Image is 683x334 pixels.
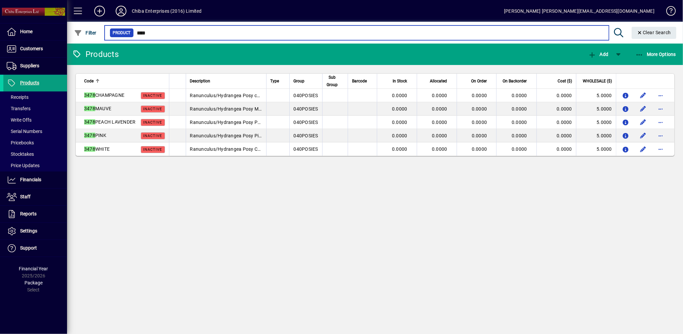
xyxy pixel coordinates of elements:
[655,144,666,154] button: More options
[144,134,162,138] span: Inactive
[7,163,40,168] span: Price Updates
[558,77,572,85] span: Cost ($)
[3,137,67,148] a: Pricebooks
[20,46,43,51] span: Customers
[84,106,95,111] em: 3478
[20,177,41,182] span: Financials
[576,102,616,116] td: 5.0000
[7,140,34,145] span: Pricebooks
[576,89,616,102] td: 5.0000
[190,77,262,85] div: Description
[472,93,487,98] span: 0.0000
[655,90,666,101] button: More options
[504,6,654,16] div: [PERSON_NAME] [PERSON_NAME][EMAIL_ADDRESS][DOMAIN_NAME]
[655,130,666,141] button: More options
[20,211,37,216] span: Reports
[113,29,131,36] span: Product
[20,63,39,68] span: Suppliers
[461,77,493,85] div: On Order
[430,77,447,85] span: Allocated
[638,144,648,154] button: Edit
[7,117,32,123] span: Write Offs
[472,106,487,112] span: 0.0000
[503,77,527,85] span: On Backorder
[84,106,111,111] span: MAUVE
[632,27,677,39] button: Clear
[84,119,95,125] em: 3478
[190,77,211,85] span: Description
[661,1,675,23] a: Knowledge Base
[3,23,67,40] a: Home
[381,77,413,85] div: In Stock
[512,133,527,138] span: 0.0000
[635,52,676,57] span: More Options
[576,129,616,142] td: 5.0000
[586,48,610,60] button: Add
[144,107,162,111] span: Inactive
[20,245,37,251] span: Support
[190,106,269,112] span: Ranunculus/Hydrangea Posy Mauve
[84,146,95,152] em: 3478
[294,146,318,152] span: 040POSIES
[132,6,202,16] div: Chiba Enterprises (2016) Limited
[20,228,37,233] span: Settings
[271,77,279,85] span: Type
[432,106,447,112] span: 0.0000
[7,94,29,100] span: Receipts
[638,90,648,101] button: Edit
[583,77,612,85] span: WHOLESALE ($)
[421,77,453,85] div: Allocated
[3,148,67,160] a: Stocktakes
[144,120,162,125] span: Inactive
[472,146,487,152] span: 0.0000
[512,106,527,112] span: 0.0000
[3,103,67,114] a: Transfers
[294,77,305,85] span: Group
[3,240,67,257] a: Support
[144,147,162,152] span: Inactive
[392,106,407,112] span: 0.0000
[294,120,318,125] span: 040POSIES
[24,280,43,285] span: Package
[634,48,678,60] button: More Options
[471,77,487,85] span: On Order
[74,30,97,36] span: Filter
[536,142,576,156] td: 0.0000
[588,52,608,57] span: Add
[294,106,318,112] span: 040POSIES
[352,77,373,85] div: Barcode
[3,172,67,188] a: Financials
[294,133,318,138] span: 040POSIES
[512,93,527,98] span: 0.0000
[84,77,94,85] span: Code
[392,133,407,138] span: 0.0000
[352,77,367,85] span: Barcode
[294,93,318,98] span: 040POSIES
[3,41,67,57] a: Customers
[84,119,136,125] span: PEACH LAVENDER
[144,93,162,98] span: Inactive
[84,92,95,98] em: 3478
[190,93,280,98] span: Ranunculus/Hydrangea Posy champagne
[84,133,95,138] em: 3478
[7,151,34,157] span: Stocktakes
[327,74,338,88] span: Sub Group
[3,160,67,171] a: Price Updates
[512,120,527,125] span: 0.0000
[3,189,67,205] a: Staff
[7,129,42,134] span: Serial Numbers
[576,142,616,156] td: 5.0000
[638,130,648,141] button: Edit
[20,80,39,85] span: Products
[84,77,165,85] div: Code
[190,120,289,125] span: Ranunculus/Hydrangea Posy Peach Lavender
[655,104,666,114] button: More options
[512,146,527,152] span: 0.0000
[7,106,31,111] span: Transfers
[432,93,447,98] span: 0.0000
[89,5,110,17] button: Add
[432,146,447,152] span: 0.0000
[190,133,264,138] span: Ranunculus/Hydrangea Posy Pink
[655,117,666,128] button: More options
[576,116,616,129] td: 5.0000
